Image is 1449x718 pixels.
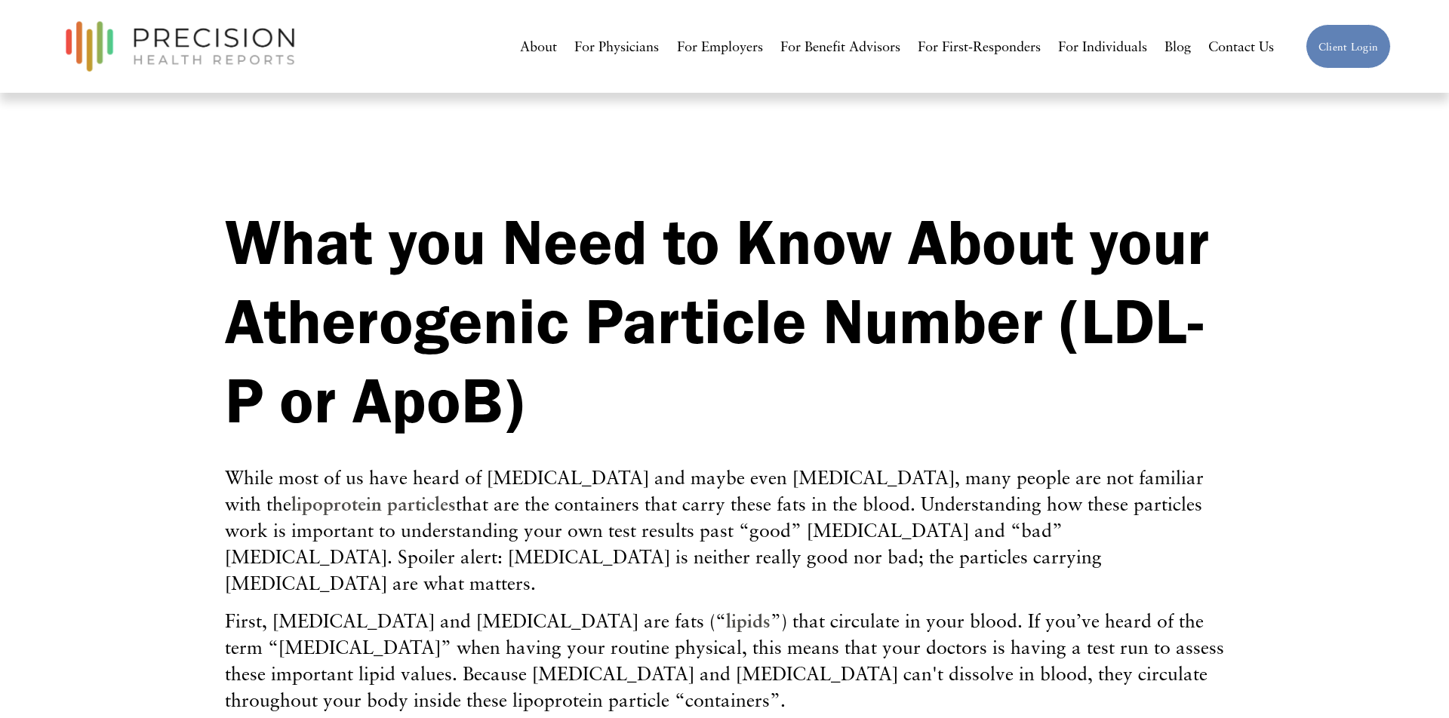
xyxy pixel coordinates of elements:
a: Contact Us [1208,32,1274,60]
a: lipoprotein particles [291,492,456,515]
img: Precision Health Reports [58,14,303,78]
span: First, [MEDICAL_DATA] and [MEDICAL_DATA] are fats (“ ”) that circulate in your blood. If you’ve h... [225,609,1224,711]
span: While most of us have heard of [MEDICAL_DATA] and maybe even [MEDICAL_DATA], many people are not ... [225,466,1204,594]
a: For Employers [677,32,763,60]
a: Client Login [1306,24,1391,69]
strong: What you Need to Know About your Atherogenic Particle Number (LDL-P or ApoB) [225,203,1226,438]
a: For Physicians [574,32,659,60]
a: Blog [1164,32,1191,60]
a: For Individuals [1058,32,1147,60]
a: For Benefit Advisors [780,32,900,60]
a: For First-Responders [918,32,1041,60]
a: lipids [726,609,771,632]
a: About [520,32,557,60]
